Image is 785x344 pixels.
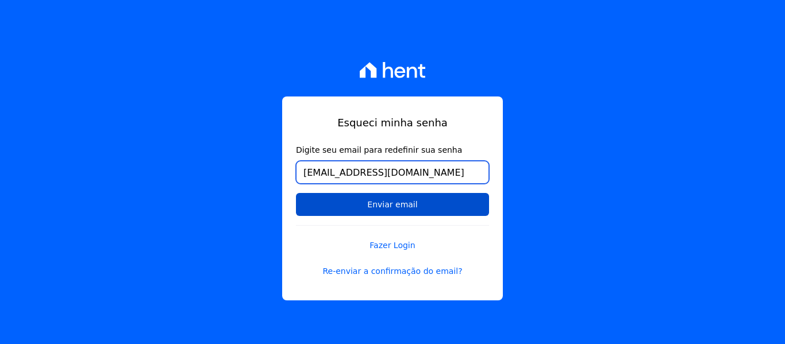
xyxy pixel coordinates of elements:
[296,115,489,130] h1: Esqueci minha senha
[296,225,489,252] a: Fazer Login
[296,144,489,156] label: Digite seu email para redefinir sua senha
[296,161,489,184] input: Email
[296,265,489,277] a: Re-enviar a confirmação do email?
[296,193,489,216] input: Enviar email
